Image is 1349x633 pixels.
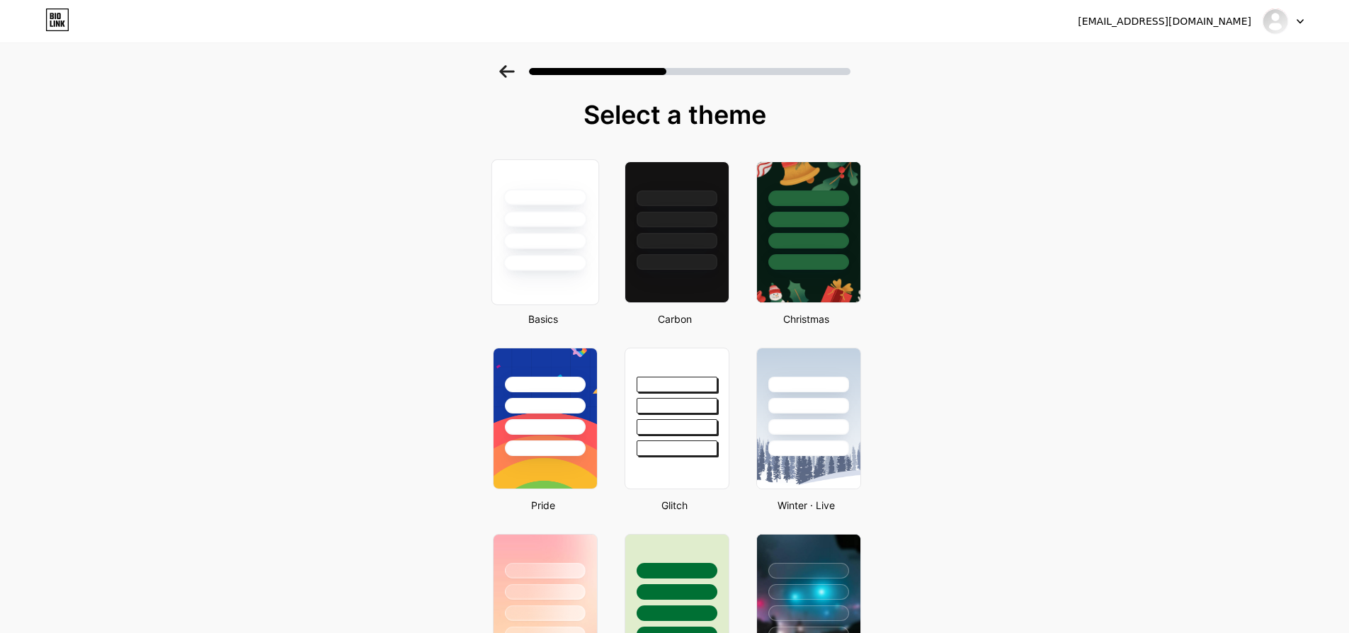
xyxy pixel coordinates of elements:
div: Pride [489,498,598,513]
div: Christmas [752,312,861,326]
div: Glitch [620,498,729,513]
div: Carbon [620,312,729,326]
div: [EMAIL_ADDRESS][DOMAIN_NAME] [1078,14,1251,29]
div: Select a theme [487,101,863,129]
div: Winter · Live [752,498,861,513]
img: jzappliance [1262,8,1289,35]
div: Basics [489,312,598,326]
